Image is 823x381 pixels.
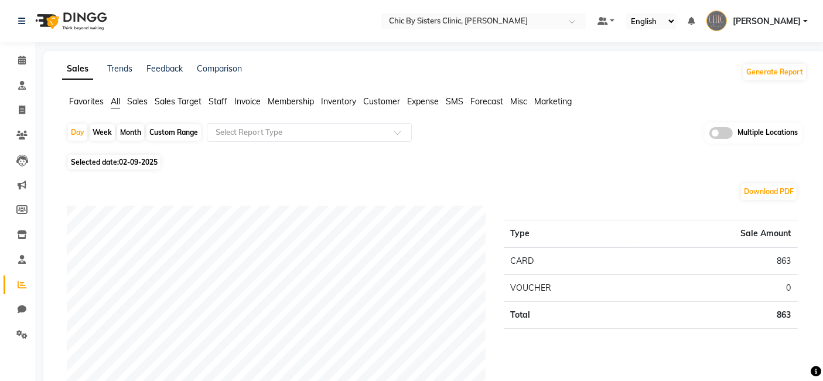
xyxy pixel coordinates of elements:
img: logo [30,5,110,38]
span: Expense [407,96,439,107]
a: Feedback [146,63,183,74]
td: CARD [504,247,640,275]
td: 0 [639,274,798,301]
span: Customer [363,96,400,107]
span: Forecast [470,96,503,107]
span: Membership [268,96,314,107]
button: Generate Report [743,64,806,80]
span: Staff [209,96,227,107]
span: Sales Target [155,96,202,107]
button: Download PDF [741,183,797,200]
span: Invoice [234,96,261,107]
img: EILISH FOX [706,11,727,31]
a: Comparison [197,63,242,74]
span: All [111,96,120,107]
div: Week [90,124,115,141]
a: Sales [62,59,93,80]
span: Inventory [321,96,356,107]
span: Marketing [534,96,572,107]
div: Day [68,124,87,141]
div: Month [117,124,144,141]
span: SMS [446,96,463,107]
span: Multiple Locations [737,127,798,139]
span: Sales [127,96,148,107]
td: 863 [639,301,798,328]
span: 02-09-2025 [119,158,158,166]
td: Total [504,301,640,328]
div: Custom Range [146,124,201,141]
th: Sale Amount [639,220,798,247]
td: 863 [639,247,798,275]
span: [PERSON_NAME] [733,15,801,28]
th: Type [504,220,640,247]
td: VOUCHER [504,274,640,301]
a: Trends [107,63,132,74]
span: Favorites [69,96,104,107]
span: Misc [510,96,527,107]
span: Selected date: [68,155,160,169]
